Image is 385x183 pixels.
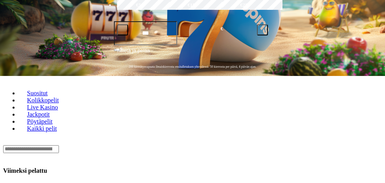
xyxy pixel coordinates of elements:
button: minus icon [117,24,128,35]
span: € [120,46,123,51]
button: Talleta ja pelaa [114,46,271,61]
h3: Viimeksi pelattu [3,167,47,174]
span: € [221,25,223,33]
span: Jackpotit [24,111,53,118]
a: Live Kasino [19,102,66,113]
header: Lobby [3,76,382,161]
span: Talleta ja pelaa [116,47,150,61]
span: Live Kasino [24,104,61,111]
span: Kaikki pelit [24,125,60,132]
a: Jackpotit [19,109,58,120]
a: Pöytäpelit [19,116,60,128]
a: Suositut [19,87,56,99]
input: Search [3,145,59,153]
span: Kolikkopelit [24,97,62,104]
nav: Lobby [3,83,382,139]
span: Pöytäpelit [24,118,56,125]
button: plus icon [257,24,268,35]
span: Suositut [24,90,51,96]
a: Kolikkopelit [19,94,67,106]
a: Kaikki pelit [19,123,65,135]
